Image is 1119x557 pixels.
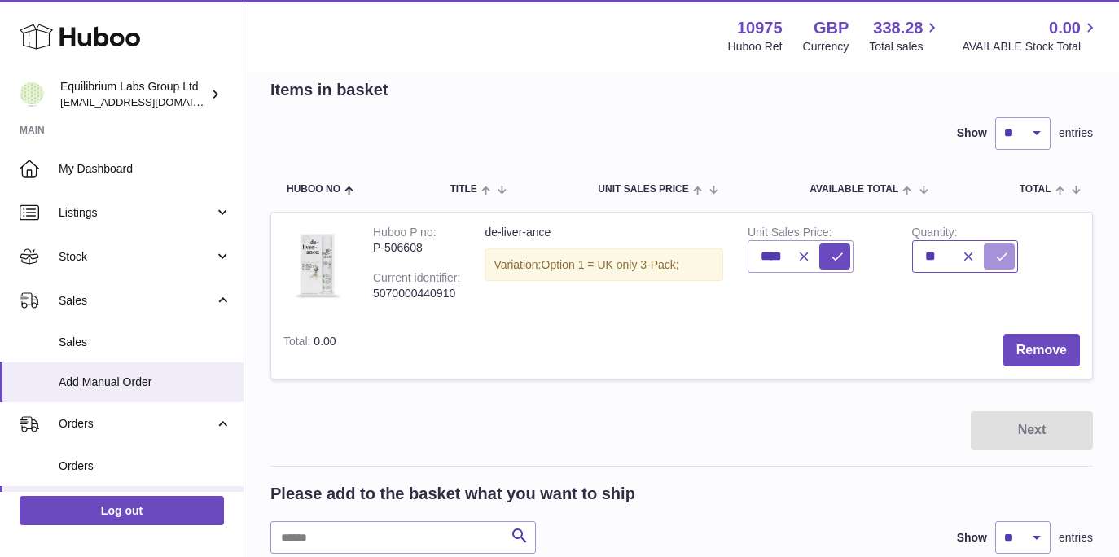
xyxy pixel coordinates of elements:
h2: Please add to the basket what you want to ship [270,483,635,505]
span: Total sales [869,39,941,55]
div: P-506608 [373,240,460,256]
strong: GBP [814,17,849,39]
div: Current identifier [373,271,460,288]
span: Option 1 = UK only 3-Pack; [542,258,679,271]
div: Huboo P no [373,226,437,243]
a: Log out [20,496,224,525]
div: Currency [803,39,849,55]
span: Title [450,184,476,195]
a: 0.00 AVAILABLE Stock Total [962,17,1099,55]
span: Stock [59,249,214,265]
span: 0.00 [1049,17,1081,39]
div: Huboo Ref [728,39,783,55]
div: Equilibrium Labs Group Ltd [60,79,207,110]
label: Show [957,125,987,141]
h2: Items in basket [270,79,388,101]
img: huboo@equilibriumlabs.com [20,82,44,107]
span: My Dashboard [59,161,231,177]
span: Sales [59,335,231,350]
label: Quantity [912,226,958,243]
span: Orders [59,416,214,432]
span: Huboo no [287,184,340,195]
button: Remove [1003,334,1080,367]
span: Orders [59,458,231,474]
label: Total [283,335,314,352]
div: 5070000440910 [373,286,460,301]
strong: 10975 [737,17,783,39]
span: [EMAIL_ADDRESS][DOMAIN_NAME] [60,95,239,108]
span: AVAILABLE Stock Total [962,39,1099,55]
span: Add Manual Order [59,375,231,390]
label: Show [957,530,987,546]
label: Unit Sales Price [748,226,832,243]
span: Unit Sales Price [598,184,688,195]
div: Variation: [485,248,723,282]
img: de-liver-ance [283,225,349,305]
span: AVAILABLE Total [810,184,898,195]
span: entries [1059,530,1093,546]
span: Sales [59,293,214,309]
span: Listings [59,205,214,221]
span: Total [1020,184,1051,195]
span: 338.28 [873,17,923,39]
a: 338.28 Total sales [869,17,941,55]
span: 0.00 [314,335,336,348]
span: entries [1059,125,1093,141]
td: de-liver-ance [472,213,735,322]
